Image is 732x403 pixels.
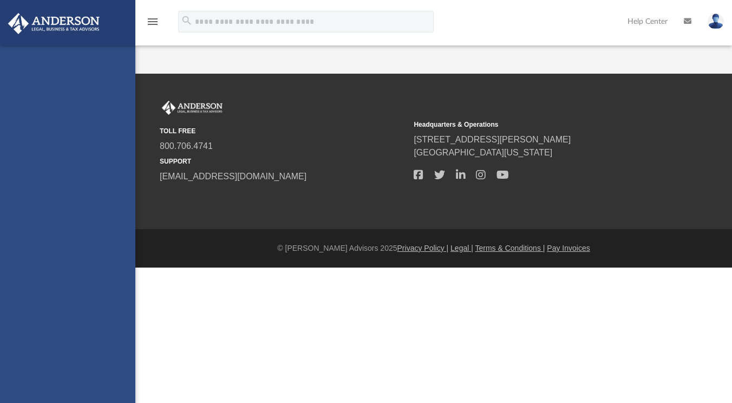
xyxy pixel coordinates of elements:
small: TOLL FREE [160,126,406,136]
a: [STREET_ADDRESS][PERSON_NAME] [414,135,571,144]
a: Pay Invoices [547,244,590,252]
small: SUPPORT [160,157,406,166]
a: menu [146,21,159,28]
img: Anderson Advisors Platinum Portal [5,13,103,34]
a: Terms & Conditions | [475,244,545,252]
a: Legal | [450,244,473,252]
a: [EMAIL_ADDRESS][DOMAIN_NAME] [160,172,306,181]
img: Anderson Advisors Platinum Portal [160,101,225,115]
a: [GEOGRAPHIC_DATA][US_STATE] [414,148,552,157]
a: Privacy Policy | [397,244,449,252]
i: search [181,15,193,27]
img: User Pic [708,14,724,29]
a: 800.706.4741 [160,141,213,151]
i: menu [146,15,159,28]
small: Headquarters & Operations [414,120,660,129]
div: © [PERSON_NAME] Advisors 2025 [135,243,732,254]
